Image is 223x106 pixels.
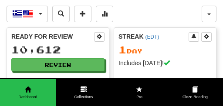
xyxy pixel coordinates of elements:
[118,59,212,67] div: Includes [DATE]!
[145,34,159,40] a: (EDT)
[167,94,223,100] span: Cloze-Reading
[11,58,105,71] button: Review
[118,43,127,56] span: 1
[96,6,113,22] button: More stats
[56,94,111,100] span: Collections
[11,32,94,41] div: Ready for Review
[74,6,91,22] button: Add sentence to collection
[52,6,70,22] button: Search sentences
[118,44,212,56] div: Day
[111,94,167,100] span: Pro
[11,44,105,55] div: 10,612
[118,32,189,41] div: Streak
